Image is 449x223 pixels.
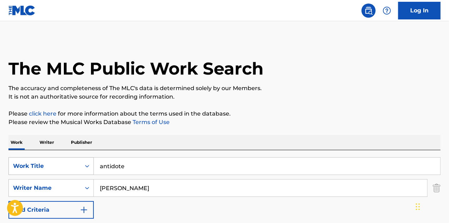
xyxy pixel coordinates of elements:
[8,58,263,79] h1: The MLC Public Work Search
[383,6,391,15] img: help
[13,162,77,170] div: Work Title
[8,201,94,219] button: Add Criteria
[8,93,441,101] p: It is not an authoritative source for recording information.
[8,5,36,16] img: MLC Logo
[8,84,441,93] p: The accuracy and completeness of The MLC's data is determined solely by our Members.
[69,135,94,150] p: Publisher
[13,184,77,192] div: Writer Name
[8,110,441,118] p: Please for more information about the terms used in the database.
[414,189,449,223] iframe: Chat Widget
[80,206,88,214] img: 9d2ae6d4665cec9f34b9.svg
[37,135,56,150] p: Writer
[364,6,373,15] img: search
[416,196,420,217] div: Drag
[380,4,394,18] div: Help
[398,2,441,19] a: Log In
[131,119,170,125] a: Terms of Use
[29,110,56,117] a: click here
[362,4,376,18] a: Public Search
[8,135,25,150] p: Work
[8,118,441,127] p: Please review the Musical Works Database
[433,179,441,197] img: Delete Criterion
